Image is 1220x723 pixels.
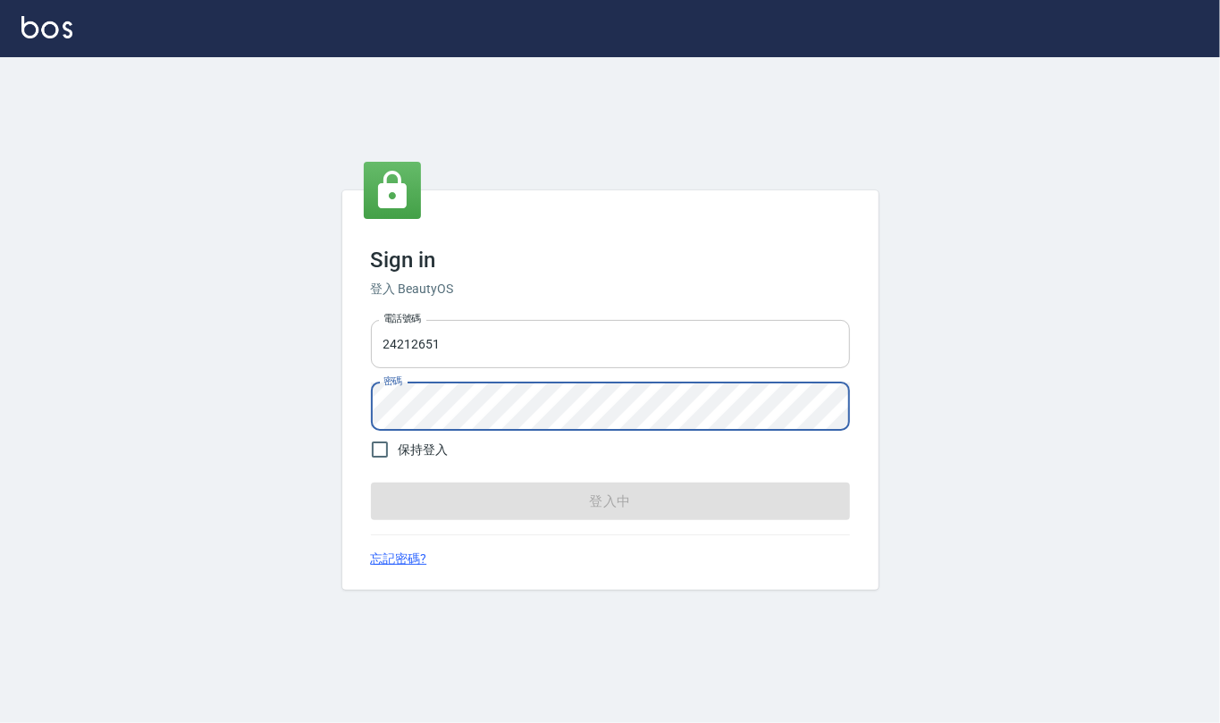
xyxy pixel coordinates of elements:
h6: 登入 BeautyOS [371,280,850,298]
h3: Sign in [371,248,850,273]
label: 電話號碼 [383,312,421,325]
a: 忘記密碼? [371,550,427,568]
img: Logo [21,16,72,38]
span: 保持登入 [399,441,449,459]
label: 密碼 [383,374,402,388]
